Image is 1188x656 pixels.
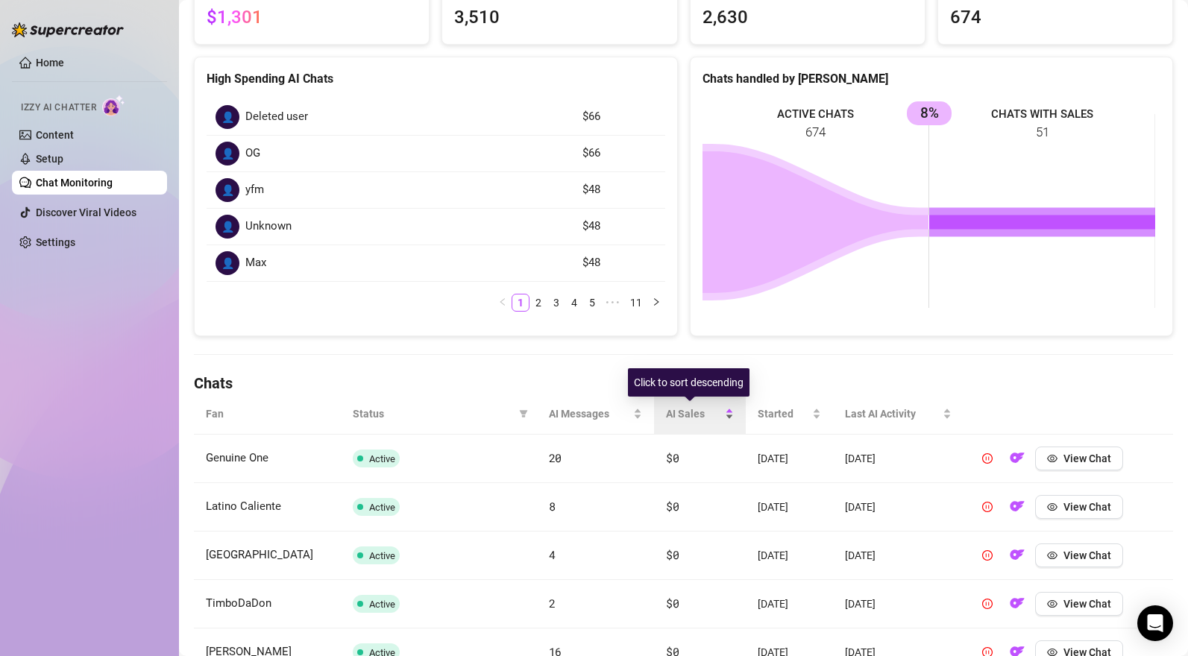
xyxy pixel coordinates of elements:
img: OF [1010,547,1025,562]
td: [DATE] [746,532,833,580]
span: $0 [666,547,679,562]
span: View Chat [1063,452,1111,464]
a: Discover Viral Videos [36,206,136,218]
span: Genuine One [206,451,268,464]
li: Previous Page [494,294,512,312]
img: OF [1010,450,1025,465]
a: 1 [512,294,529,311]
article: $48 [582,181,656,199]
span: eye [1047,599,1057,609]
img: logo-BBDzfeDw.svg [12,22,124,37]
span: Active [369,599,395,610]
button: OF [1005,543,1029,567]
a: OF [1005,504,1029,516]
article: $48 [582,218,656,236]
span: 3,510 [454,4,664,32]
a: OF [1005,552,1029,564]
button: View Chat [1035,447,1123,470]
button: OF [1005,495,1029,519]
span: View Chat [1063,501,1111,513]
span: [GEOGRAPHIC_DATA] [206,548,313,561]
article: $66 [582,145,656,163]
div: Chats handled by [PERSON_NAME] [703,69,1161,88]
span: 4 [549,547,556,562]
span: Status [353,406,513,422]
a: 3 [548,294,565,311]
span: 2 [549,596,556,611]
li: 5 [583,294,601,312]
li: 2 [529,294,547,312]
a: OF [1005,601,1029,613]
span: Max [245,254,266,272]
img: OF [1010,596,1025,611]
td: [DATE] [833,580,964,628]
article: $66 [582,108,656,126]
a: Setup [36,153,63,165]
span: Latino Caliente [206,499,281,513]
a: Settings [36,236,75,248]
span: View Chat [1063,598,1111,610]
span: Izzy AI Chatter [21,101,96,115]
th: AI Messages [537,394,655,435]
td: [DATE] [833,435,964,483]
article: $48 [582,254,656,272]
span: pause-circle [982,502,993,512]
div: High Spending AI Chats [207,69,665,88]
img: AI Chatter [102,95,125,116]
div: 👤 [216,105,239,129]
td: [DATE] [746,580,833,628]
span: OG [245,145,260,163]
span: eye [1047,550,1057,561]
span: 20 [549,450,562,465]
button: right [647,294,665,312]
span: Started [758,406,809,422]
span: filter [516,403,531,425]
span: filter [519,409,528,418]
span: eye [1047,502,1057,512]
span: pause-circle [982,453,993,464]
button: View Chat [1035,543,1123,567]
div: 👤 [216,178,239,202]
span: Active [369,550,395,561]
a: Chat Monitoring [36,177,113,189]
button: OF [1005,592,1029,616]
th: Fan [194,394,341,435]
a: Home [36,57,64,69]
a: Content [36,129,74,141]
span: 2,630 [703,4,913,32]
span: Active [369,502,395,513]
li: 1 [512,294,529,312]
th: Last AI Activity [833,394,964,435]
span: pause-circle [982,599,993,609]
span: $1,301 [207,7,263,28]
li: Next Page [647,294,665,312]
li: 11 [625,294,647,312]
span: AI Sales [666,406,721,422]
span: View Chat [1063,549,1111,561]
td: [DATE] [833,483,964,532]
button: OF [1005,447,1029,470]
div: 👤 [216,215,239,239]
div: 👤 [216,251,239,275]
a: 4 [566,294,582,311]
li: 3 [547,294,565,312]
a: 5 [584,294,600,311]
span: Deleted user [245,108,308,126]
button: left [494,294,512,312]
li: 4 [565,294,583,312]
td: [DATE] [746,483,833,532]
span: Active [369,453,395,464]
span: 674 [950,4,1160,32]
span: $0 [666,450,679,465]
span: 8 [549,499,556,514]
span: Last AI Activity [845,406,940,422]
div: Click to sort descending [628,368,749,397]
div: Open Intercom Messenger [1137,605,1173,641]
span: ••• [601,294,625,312]
button: View Chat [1035,592,1123,616]
h4: Chats [194,373,1173,394]
span: yfm [245,181,264,199]
span: TimboDaDon [206,596,271,610]
li: Next 5 Pages [601,294,625,312]
th: AI Sales [654,394,745,435]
